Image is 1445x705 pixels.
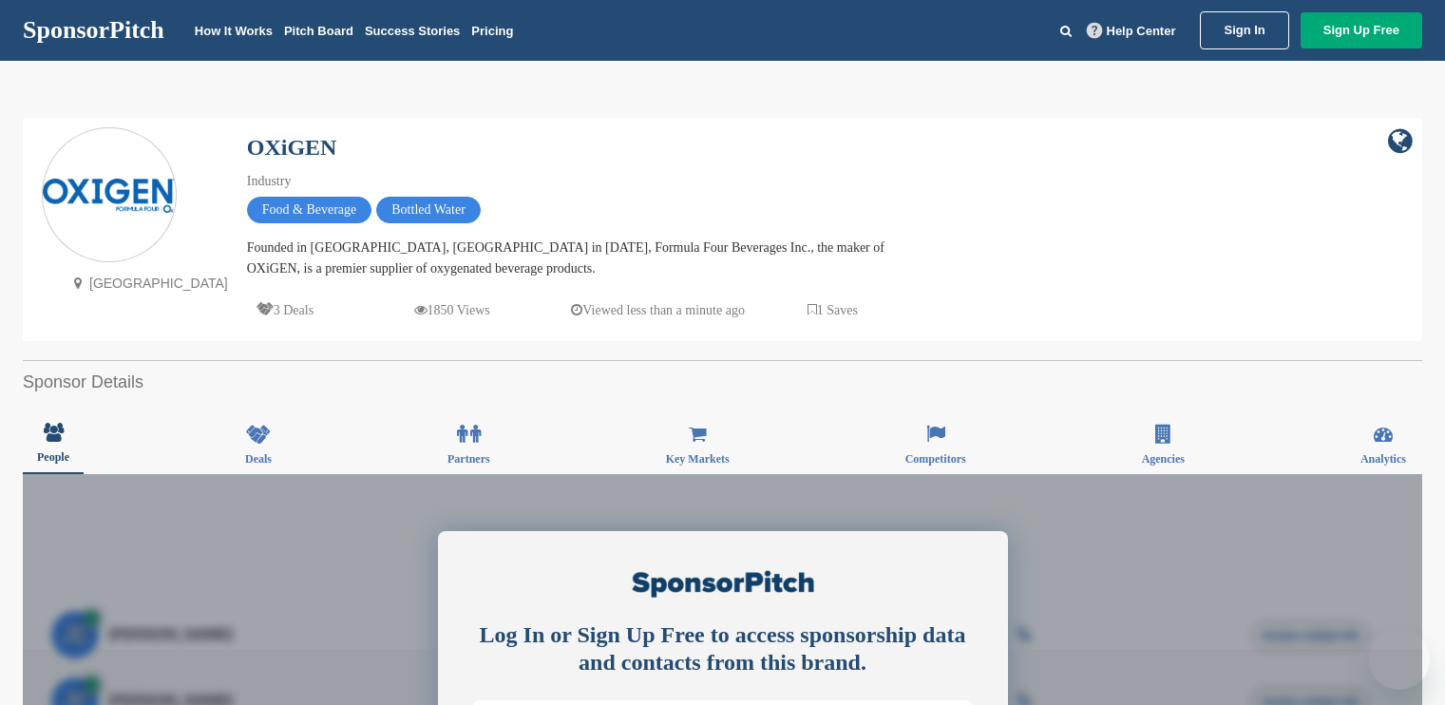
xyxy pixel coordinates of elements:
div: Log In or Sign Up Free to access sponsorship data and contacts from this brand. [471,621,975,676]
p: 3 Deals [257,298,314,322]
span: Deals [245,453,272,465]
a: Pitch Board [284,24,353,38]
iframe: Button to launch messaging window [1369,629,1430,690]
a: Pricing [471,24,513,38]
span: Competitors [905,453,966,465]
p: Viewed less than a minute ago [571,298,745,322]
a: OXiGEN [247,135,337,160]
p: [GEOGRAPHIC_DATA] [66,272,228,295]
div: Founded in [GEOGRAPHIC_DATA], [GEOGRAPHIC_DATA] in [DATE], Formula Four Beverages Inc., the maker... [247,238,912,279]
span: Key Markets [666,453,730,465]
span: Partners [447,453,490,465]
a: Success Stories [365,24,460,38]
div: Industry [247,171,912,192]
a: company link [1388,127,1413,156]
h2: Sponsor Details [23,370,1422,395]
span: Agencies [1142,453,1185,465]
a: Help Center [1083,20,1180,42]
img: Sponsorpitch & OXiGEN [43,179,176,213]
span: People [37,451,69,463]
span: Analytics [1360,453,1406,465]
a: Sign Up Free [1301,12,1422,48]
p: 1 Saves [808,298,858,322]
a: SponsorPitch [23,18,164,43]
span: Bottled Water [376,197,481,223]
a: Sign In [1200,11,1288,49]
a: How It Works [195,24,273,38]
p: 1850 Views [414,298,490,322]
span: Food & Beverage [247,197,372,223]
